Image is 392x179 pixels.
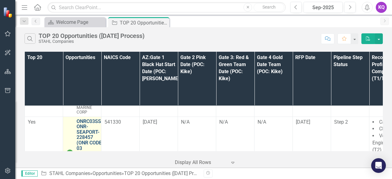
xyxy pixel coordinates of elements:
[219,119,251,126] div: N/A
[376,2,387,13] button: KQ
[41,170,199,177] div: » »
[371,158,386,173] div: Open Intercom Messenger
[46,18,104,26] a: Welcome Page
[104,119,121,125] span: 541330
[66,149,73,157] img: Active
[77,105,92,114] span: MARINE CORP
[49,170,90,176] a: STAHL Companies
[262,5,276,9] span: Search
[47,2,286,13] input: Search ClearPoint...
[306,4,341,11] div: Sep-2025
[39,32,145,39] div: TOP 20 Opportunities ([DATE] Process)
[303,2,343,13] button: Sep-2025
[21,170,38,177] span: Editor
[28,119,36,125] span: Yes
[124,170,208,176] div: TOP 20 Opportunities ([DATE] Process)
[143,119,157,125] span: [DATE]
[77,119,103,178] a: ONRC03SS-ONR-SEAPORT-228457 (ONR CODE 03 SUPPORT SERVICES (SEAPORT NXG)) - January
[254,3,284,12] button: Search
[258,119,289,126] div: N/A
[120,19,168,27] div: TOP 20 Opportunities ([DATE] Process)
[334,119,348,125] span: Step 2
[39,39,145,44] div: STAHL Companies
[296,119,310,125] span: [DATE]
[92,170,122,176] a: Opportunities
[3,7,14,18] img: ClearPoint Strategy
[56,18,104,26] div: Welcome Page
[181,119,213,126] div: N/A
